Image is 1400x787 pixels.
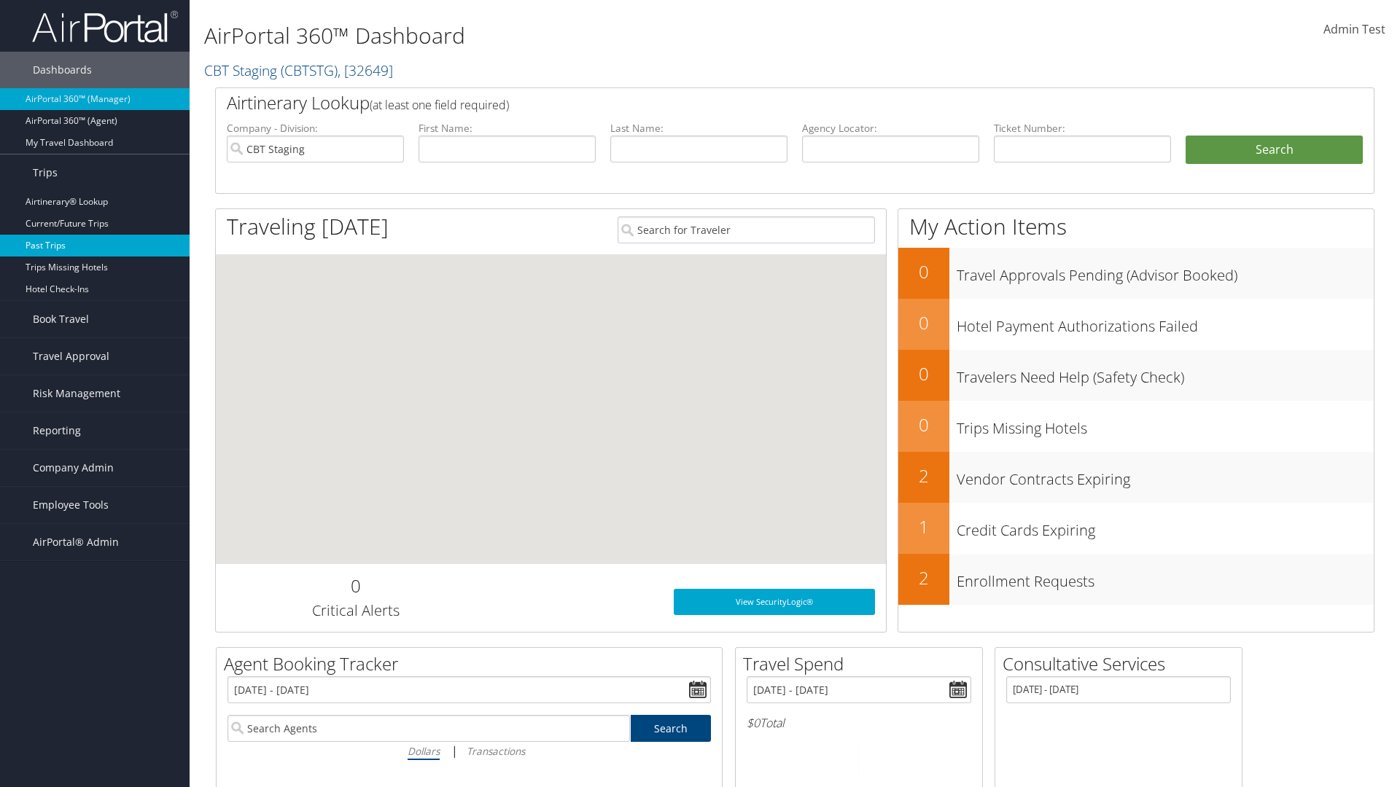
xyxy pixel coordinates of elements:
h1: Traveling [DATE] [227,211,389,242]
h2: 0 [898,259,949,284]
h3: Travelers Need Help (Safety Check) [957,360,1374,388]
h6: Total [747,715,971,731]
img: airportal-logo.png [32,9,178,44]
a: 2Enrollment Requests [898,554,1374,605]
span: Admin Test [1323,21,1385,37]
a: CBT Staging [204,60,393,80]
a: View SecurityLogic® [674,589,875,615]
input: Search Agents [227,715,630,742]
h3: Travel Approvals Pending (Advisor Booked) [957,258,1374,286]
span: $0 [747,715,760,731]
h3: Hotel Payment Authorizations Failed [957,309,1374,337]
h3: Vendor Contracts Expiring [957,462,1374,490]
a: Search [631,715,712,742]
label: Ticket Number: [994,121,1171,136]
h2: Travel Spend [743,651,982,676]
span: Risk Management [33,375,120,412]
a: 1Credit Cards Expiring [898,503,1374,554]
h1: AirPortal 360™ Dashboard [204,20,992,51]
label: Last Name: [610,121,787,136]
h1: My Action Items [898,211,1374,242]
a: 0Travelers Need Help (Safety Check) [898,350,1374,401]
div: | [227,742,711,760]
input: Search for Traveler [618,216,875,243]
a: Admin Test [1323,7,1385,52]
button: Search [1186,136,1363,165]
span: (at least one field required) [370,97,509,113]
label: Company - Division: [227,121,404,136]
a: 0Trips Missing Hotels [898,401,1374,452]
span: Book Travel [33,301,89,337]
h2: 1 [898,514,949,539]
h2: 0 [898,310,949,335]
h2: 0 [898,361,949,386]
i: Transactions [467,744,525,758]
span: Travel Approval [33,338,109,375]
label: First Name: [419,121,596,136]
span: AirPortal® Admin [33,524,119,560]
h3: Critical Alerts [227,600,484,621]
h2: Agent Booking Tracker [224,651,722,676]
h3: Trips Missing Hotels [957,411,1374,439]
span: Employee Tools [33,487,109,523]
h2: 0 [898,412,949,437]
span: Dashboards [33,52,92,88]
h3: Credit Cards Expiring [957,513,1374,541]
h3: Enrollment Requests [957,564,1374,592]
span: Reporting [33,412,81,449]
span: , [ 32649 ] [338,60,393,80]
a: 2Vendor Contracts Expiring [898,452,1374,503]
h2: 0 [227,573,484,598]
i: Dollars [408,744,440,758]
a: 0Travel Approvals Pending (Advisor Booked) [898,248,1374,299]
span: Company Admin [33,450,114,486]
label: Agency Locator: [802,121,979,136]
a: 0Hotel Payment Authorizations Failed [898,299,1374,350]
h2: 2 [898,565,949,590]
h2: 2 [898,463,949,488]
span: Trips [33,154,58,191]
h2: Airtinerary Lookup [227,90,1267,115]
span: ( CBTSTG ) [281,60,338,80]
h2: Consultative Services [1003,651,1242,676]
